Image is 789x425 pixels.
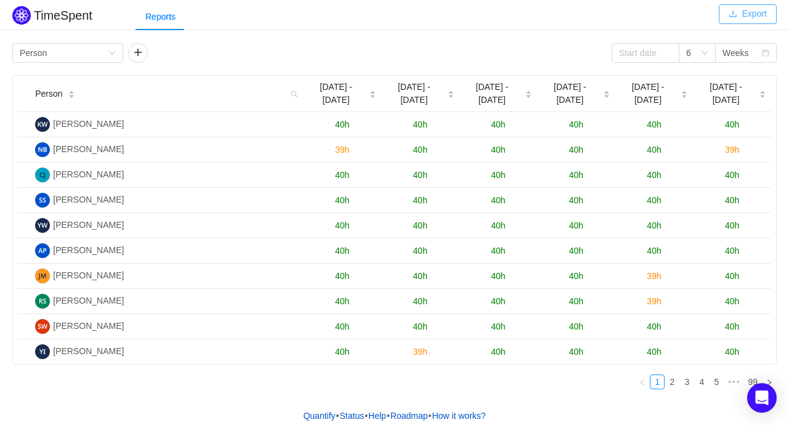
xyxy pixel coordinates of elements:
[447,89,454,92] i: icon: caret-up
[725,296,739,306] span: 40h
[53,321,124,331] span: [PERSON_NAME]
[759,89,766,92] i: icon: caret-up
[20,44,47,62] div: Person
[12,6,31,25] img: Quantify logo
[759,94,766,97] i: icon: caret-down
[647,221,661,230] span: 40h
[725,322,739,331] span: 40h
[35,142,50,157] img: NB
[569,296,583,306] span: 40h
[413,322,427,331] span: 40h
[387,411,390,421] span: •
[725,145,739,155] span: 39h
[35,269,50,283] img: JM
[650,374,665,389] li: 1
[386,81,442,107] span: [DATE] - [DATE]
[413,271,427,281] span: 40h
[35,87,62,100] span: Person
[569,195,583,205] span: 40h
[725,246,739,256] span: 40h
[722,44,749,62] div: Weeks
[68,89,75,97] div: Sort
[35,243,50,258] img: AP
[35,168,50,182] img: CJ
[390,407,429,425] a: Roadmap
[335,322,349,331] span: 40h
[647,296,661,306] span: 39h
[335,195,349,205] span: 40h
[336,411,339,421] span: •
[647,145,661,155] span: 40h
[620,81,676,107] span: [DATE] - [DATE]
[53,144,124,154] span: [PERSON_NAME]
[698,81,754,107] span: [DATE] - [DATE]
[724,374,743,389] span: •••
[681,89,688,97] div: Sort
[759,89,766,97] div: Sort
[335,347,349,357] span: 40h
[35,218,50,233] img: YW
[365,411,368,421] span: •
[339,407,365,425] a: Status
[665,375,679,389] a: 2
[680,375,694,389] a: 3
[53,195,124,204] span: [PERSON_NAME]
[647,195,661,205] span: 40h
[744,375,761,389] a: 99
[369,89,376,97] div: Sort
[447,94,454,97] i: icon: caret-down
[725,221,739,230] span: 40h
[368,407,387,425] a: Help
[719,4,777,24] button: icon: downloadExport
[491,195,505,205] span: 40h
[491,347,505,357] span: 40h
[569,271,583,281] span: 40h
[701,49,708,58] i: icon: down
[665,374,679,389] li: 2
[725,347,739,357] span: 40h
[525,89,532,97] div: Sort
[369,94,376,97] i: icon: caret-down
[35,344,50,359] img: YI
[335,145,349,155] span: 39h
[525,89,532,92] i: icon: caret-up
[53,346,124,356] span: [PERSON_NAME]
[34,9,92,22] h2: TimeSpent
[525,94,532,97] i: icon: caret-down
[491,322,505,331] span: 40h
[413,145,427,155] span: 40h
[35,319,50,334] img: SW
[286,76,303,111] i: icon: search
[569,221,583,230] span: 40h
[725,271,739,281] span: 40h
[647,170,661,180] span: 40h
[335,170,349,180] span: 40h
[335,246,349,256] span: 40h
[603,89,610,92] i: icon: caret-up
[762,374,777,389] li: Next Page
[53,245,124,255] span: [PERSON_NAME]
[369,89,376,92] i: icon: caret-up
[650,375,664,389] a: 1
[766,379,773,386] i: icon: right
[302,407,336,425] a: Quantify
[725,195,739,205] span: 40h
[569,347,583,357] span: 40h
[335,119,349,129] span: 40h
[35,117,50,132] img: KW
[413,221,427,230] span: 40h
[136,3,185,31] div: Reports
[53,220,124,230] span: [PERSON_NAME]
[413,170,427,180] span: 40h
[569,170,583,180] span: 40h
[639,379,646,386] i: icon: left
[335,296,349,306] span: 40h
[413,119,427,129] span: 40h
[710,375,723,389] a: 5
[429,411,432,421] span: •
[53,270,124,280] span: [PERSON_NAME]
[612,43,679,63] input: Start date
[694,374,709,389] li: 4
